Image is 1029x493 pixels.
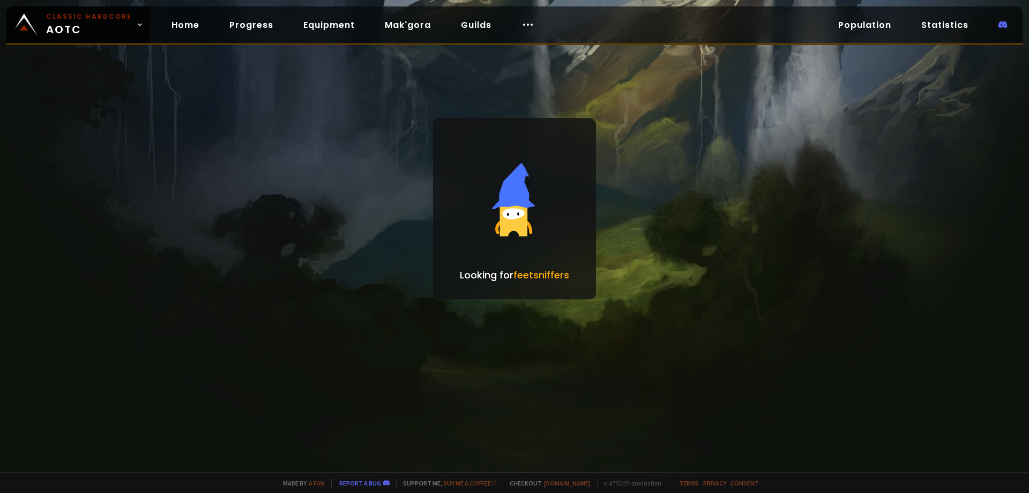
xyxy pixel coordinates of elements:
[597,479,661,487] span: v. d752d5 - production
[460,268,569,282] p: Looking for
[443,479,496,487] a: Buy me a coffee
[452,14,500,36] a: Guilds
[46,12,132,38] span: AOTC
[830,14,900,36] a: Population
[376,14,439,36] a: Mak'gora
[513,268,569,282] span: feetsniffers
[46,12,132,21] small: Classic Hardcore
[277,479,325,487] span: Made by
[396,479,496,487] span: Support me,
[295,14,363,36] a: Equipment
[339,479,381,487] a: Report a bug
[703,479,726,487] a: Privacy
[730,479,759,487] a: Consent
[679,479,699,487] a: Terms
[544,479,591,487] a: [DOMAIN_NAME]
[221,14,282,36] a: Progress
[309,479,325,487] a: a fan
[913,14,977,36] a: Statistics
[503,479,591,487] span: Checkout
[163,14,208,36] a: Home
[6,6,150,43] a: Classic HardcoreAOTC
